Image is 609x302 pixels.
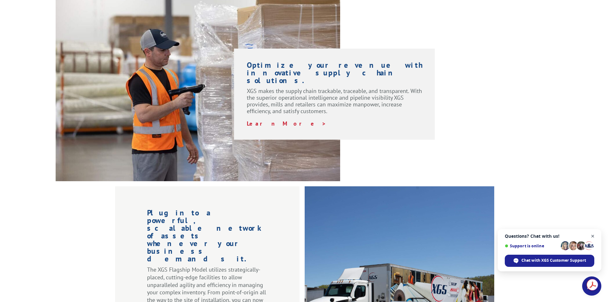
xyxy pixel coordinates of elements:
a: Learn More > [247,120,326,127]
span: Support is online [505,244,558,248]
h1: Optimize your revenue with innovative supply chain solutions. [247,61,422,88]
span: Chat with XGS Customer Support [521,258,586,263]
h1: Plug into a powerful, scalable network of assets whenever your business demands it. [147,209,268,266]
span: Chat with XGS Customer Support [505,255,594,267]
a: Open chat [582,276,601,296]
p: XGS makes the supply chain trackable, traceable, and transparent. With the superior operational i... [247,88,422,120]
span: Questions? Chat with us! [505,234,594,239]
